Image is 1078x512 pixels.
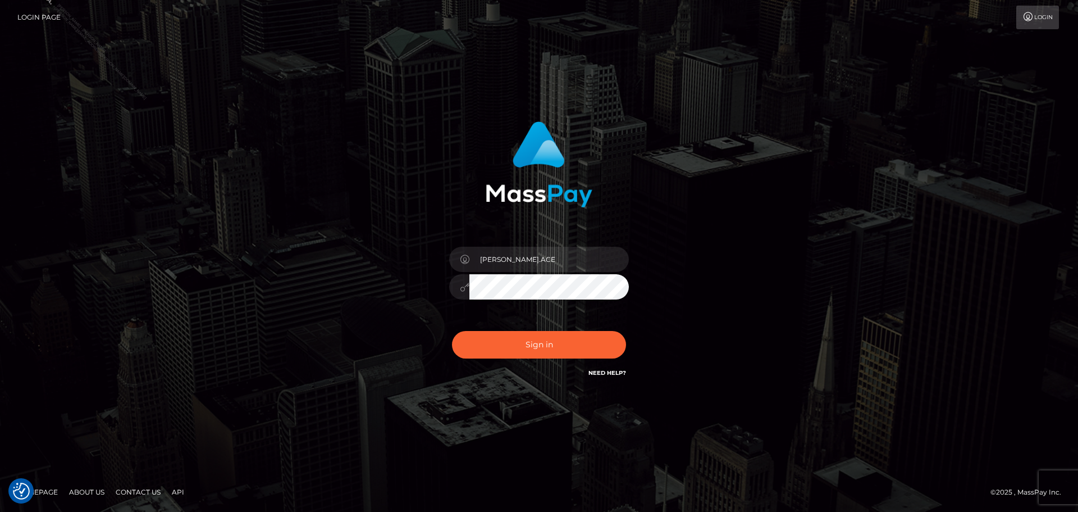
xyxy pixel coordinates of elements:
[486,121,592,207] img: MassPay Login
[13,483,30,500] button: Consent Preferences
[12,483,62,501] a: Homepage
[990,486,1070,499] div: © 2025 , MassPay Inc.
[65,483,109,501] a: About Us
[167,483,189,501] a: API
[588,369,626,377] a: Need Help?
[452,331,626,359] button: Sign in
[1016,6,1059,29] a: Login
[17,6,61,29] a: Login Page
[111,483,165,501] a: Contact Us
[13,483,30,500] img: Revisit consent button
[469,247,629,272] input: Username...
